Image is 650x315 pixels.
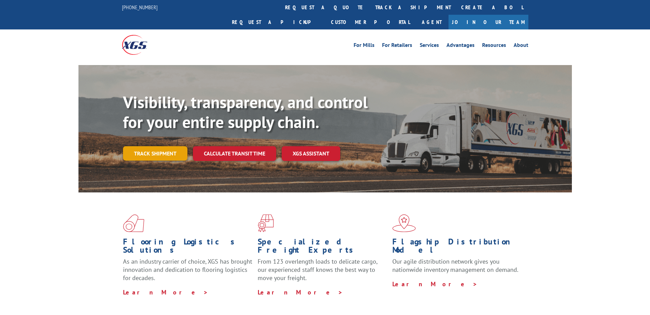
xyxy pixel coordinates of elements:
[514,42,528,50] a: About
[123,257,252,282] span: As an industry carrier of choice, XGS has brought innovation and dedication to flooring logistics...
[282,146,340,161] a: XGS ASSISTANT
[392,214,416,232] img: xgs-icon-flagship-distribution-model-red
[392,238,522,257] h1: Flagship Distribution Model
[123,214,144,232] img: xgs-icon-total-supply-chain-intelligence-red
[258,288,343,296] a: Learn More >
[392,280,478,288] a: Learn More >
[227,15,326,29] a: Request a pickup
[482,42,506,50] a: Resources
[258,238,387,257] h1: Specialized Freight Experts
[446,42,475,50] a: Advantages
[258,214,274,232] img: xgs-icon-focused-on-flooring-red
[354,42,375,50] a: For Mills
[382,42,412,50] a: For Retailers
[193,146,276,161] a: Calculate transit time
[123,238,253,257] h1: Flooring Logistics Solutions
[123,91,368,133] b: Visibility, transparency, and control for your entire supply chain.
[123,288,208,296] a: Learn More >
[122,4,158,11] a: [PHONE_NUMBER]
[449,15,528,29] a: Join Our Team
[415,15,449,29] a: Agent
[420,42,439,50] a: Services
[392,257,518,274] span: Our agile distribution network gives you nationwide inventory management on demand.
[326,15,415,29] a: Customer Portal
[258,257,387,288] p: From 123 overlength loads to delicate cargo, our experienced staff knows the best way to move you...
[123,146,187,161] a: Track shipment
